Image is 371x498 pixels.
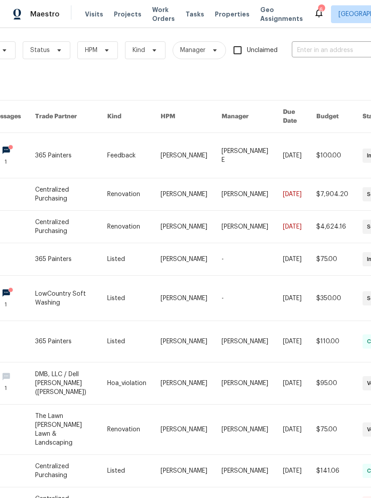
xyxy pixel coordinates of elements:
td: [PERSON_NAME] [214,178,276,211]
td: [PERSON_NAME] [153,276,214,321]
span: Manager [180,46,206,55]
span: Unclaimed [247,46,278,55]
td: [PERSON_NAME] [214,321,276,362]
td: Listed [100,455,153,487]
span: Kind [133,46,145,55]
td: [PERSON_NAME] [153,133,214,178]
td: [PERSON_NAME] [153,362,214,405]
td: Centralized Purchasing [28,455,100,487]
td: [PERSON_NAME] [214,405,276,455]
td: 365 Painters [28,321,100,362]
span: Properties [215,10,250,19]
td: - [214,276,276,321]
span: Status [30,46,50,55]
td: [PERSON_NAME] [153,321,214,362]
th: Due Date [276,100,309,133]
td: - [214,243,276,276]
td: Centralized Purchasing [28,178,100,211]
td: [PERSON_NAME] [214,455,276,487]
th: Manager [214,100,276,133]
th: HPM [153,100,214,133]
th: Trade Partner [28,100,100,133]
td: [PERSON_NAME] [153,243,214,276]
td: [PERSON_NAME] [153,405,214,455]
td: Feedback [100,133,153,178]
td: [PERSON_NAME] [153,211,214,243]
td: Renovation [100,405,153,455]
td: Hoa_violation [100,362,153,405]
span: Work Orders [152,5,175,23]
th: Budget [309,100,355,133]
td: 365 Painters [28,133,100,178]
td: DMB, LLC / Dell [PERSON_NAME] ([PERSON_NAME]) [28,362,100,405]
span: Visits [85,10,103,19]
td: LowCountry Soft Washing [28,276,100,321]
td: Listed [100,276,153,321]
div: 6 [318,5,324,14]
span: Tasks [185,11,204,17]
span: Projects [114,10,141,19]
span: Geo Assignments [260,5,303,23]
td: Listed [100,243,153,276]
td: 365 Painters [28,243,100,276]
td: Centralized Purchasing [28,211,100,243]
th: Kind [100,100,153,133]
td: Renovation [100,211,153,243]
td: The Lawn [PERSON_NAME] Lawn & Landscaping [28,405,100,455]
span: Maestro [30,10,60,19]
td: [PERSON_NAME] [153,455,214,487]
td: [PERSON_NAME] [214,362,276,405]
td: Renovation [100,178,153,211]
td: [PERSON_NAME] [214,211,276,243]
span: HPM [85,46,97,55]
td: Listed [100,321,153,362]
td: [PERSON_NAME] [153,178,214,211]
td: [PERSON_NAME] E [214,133,276,178]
